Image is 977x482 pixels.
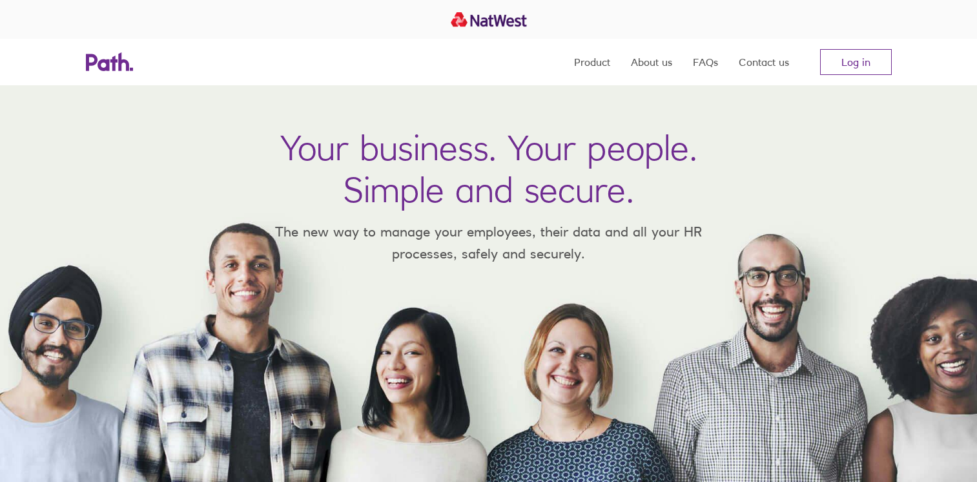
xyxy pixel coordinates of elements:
[631,39,672,85] a: About us
[280,127,697,211] h1: Your business. Your people. Simple and secure.
[820,49,892,75] a: Log in
[256,221,721,264] p: The new way to manage your employees, their data and all your HR processes, safely and securely.
[693,39,718,85] a: FAQs
[574,39,610,85] a: Product
[739,39,789,85] a: Contact us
